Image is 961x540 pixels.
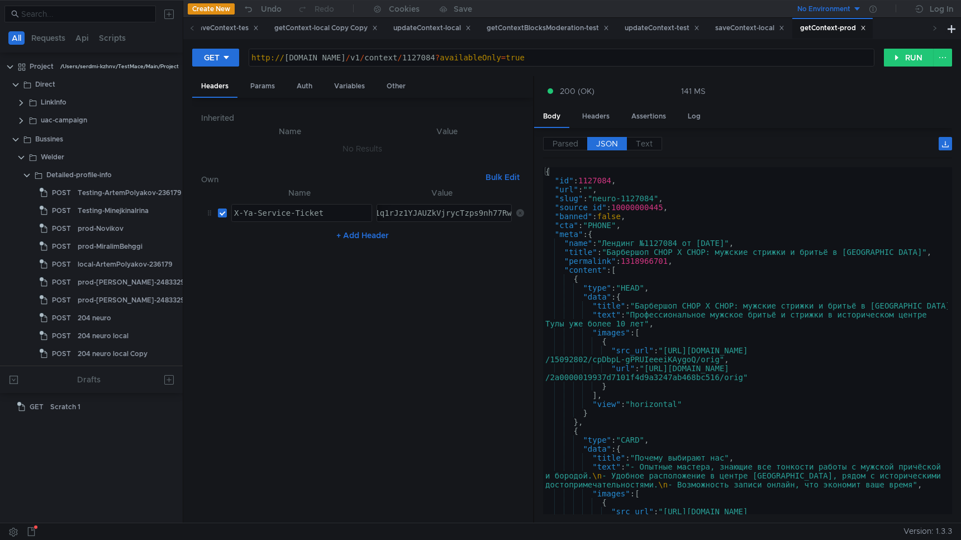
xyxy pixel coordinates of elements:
div: Redo [315,2,334,16]
div: 204 neuro [78,310,111,326]
div: Welder [41,149,64,165]
div: getContext-local Copy Copy [274,22,378,34]
div: Drafts [77,373,101,386]
div: Scratch 1 [50,399,80,415]
button: Redo [289,1,342,17]
div: prod-[PERSON_NAME]-2483329 Copy [78,292,204,309]
div: Other [378,76,415,97]
button: Create New [188,3,235,15]
button: Requests [28,31,69,45]
button: + Add Header [332,229,393,242]
div: Log [679,106,710,127]
div: getContext-prod [800,22,866,34]
th: Value [372,186,512,200]
div: Auth [288,76,321,97]
div: Testing-ArtemPolyakov-236179 [78,184,182,201]
th: Value [370,125,524,138]
span: JSON [596,139,618,149]
span: POST [52,256,71,273]
div: Body [534,106,569,128]
div: GET [204,51,220,64]
div: 204 neuro local [78,328,129,344]
h6: Inherited [201,111,524,125]
div: local-ArtemPolyakov-236179 [78,256,173,273]
span: POST [52,220,71,237]
span: GET [30,399,44,415]
div: 204 neuro local Copy [78,345,148,362]
div: No Environment [797,4,850,15]
button: Api [72,31,92,45]
div: updateContext-local [393,22,471,34]
div: Detailed-profile-info [46,167,112,183]
button: RUN [884,49,934,67]
div: Params [241,76,284,97]
div: Save [454,5,472,13]
div: Cookies [389,2,420,16]
div: Bussines [35,131,63,148]
div: prod-Novikov [78,220,123,237]
span: POST [52,310,71,326]
button: All [8,31,25,45]
div: Assertions [622,106,675,127]
span: Version: 1.3.3 [903,523,952,539]
h6: Own [201,173,481,186]
button: Undo [235,1,289,17]
div: Variables [325,76,374,97]
div: prod-MiralimBehggi [78,238,142,255]
div: /Users/serdmi-kzhnv/TestMace/Main/Project [60,58,179,75]
div: Undo [261,2,282,16]
div: Headers [192,76,237,98]
span: POST [52,202,71,219]
div: Log In [930,2,953,16]
div: LinkInfo [41,94,66,111]
span: Parsed [553,139,578,149]
div: prod-[PERSON_NAME]-2483329 [78,274,185,291]
div: updateContext-test [625,22,700,34]
span: POST [52,238,71,255]
nz-embed-empty: No Results [342,144,382,154]
span: POST [52,328,71,344]
div: Headers [573,106,619,127]
div: Testing-MinejkinaIrina [78,202,149,219]
th: Name [227,186,372,200]
span: 200 (OK) [560,85,594,97]
div: uac-campaign [41,112,87,129]
div: Direct [35,76,55,93]
div: 141 MS [681,86,706,96]
span: POST [52,184,71,201]
div: getContextBlocksModeration-test [487,22,609,34]
div: service-feed [46,364,87,381]
span: POST [52,345,71,362]
button: Bulk Edit [481,170,524,184]
span: Text [636,139,653,149]
div: saveContext-tes [195,22,259,34]
div: Project [30,58,54,75]
button: GET [192,49,239,67]
div: saveContext-local [715,22,784,34]
button: Scripts [96,31,129,45]
th: Name [210,125,370,138]
span: POST [52,292,71,309]
input: Search... [21,8,149,20]
span: POST [52,274,71,291]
